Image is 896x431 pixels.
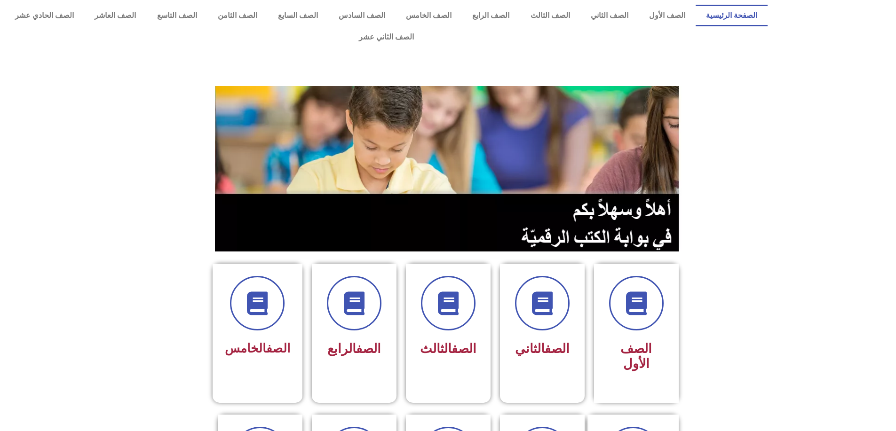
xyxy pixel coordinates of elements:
a: الصف [266,341,290,355]
a: الصف العاشر [84,5,146,26]
a: الصف الثالث [520,5,580,26]
a: الصف [452,341,476,356]
span: الثالث [420,341,476,356]
a: الصف التاسع [146,5,207,26]
a: الصف الخامس [396,5,462,26]
a: الصف الثاني [580,5,639,26]
a: الصف السابع [268,5,328,26]
a: الصف الحادي عشر [5,5,84,26]
span: الصف الأول [620,341,652,371]
span: الرابع [327,341,381,356]
a: الصف الثامن [207,5,268,26]
span: الثاني [515,341,570,356]
a: الصفحة الرئيسية [696,5,768,26]
a: الصف الأول [639,5,696,26]
a: الصف السادس [328,5,396,26]
a: الصف الثاني عشر [5,26,768,48]
a: الصف [545,341,570,356]
a: الصف الرابع [462,5,520,26]
span: الخامس [225,341,290,355]
a: الصف [356,341,381,356]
